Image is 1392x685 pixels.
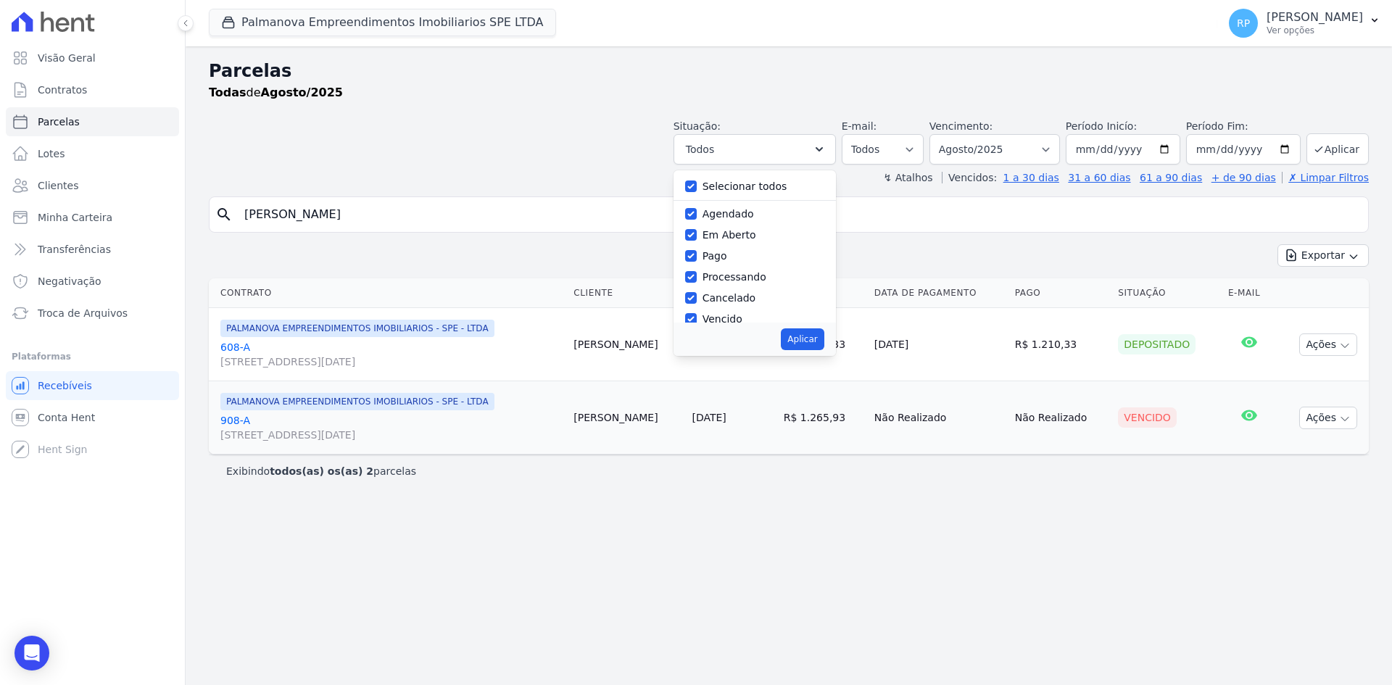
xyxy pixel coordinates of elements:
button: Ações [1299,333,1357,356]
span: Negativação [38,274,101,288]
span: Lotes [38,146,65,161]
label: Agendado [703,208,754,220]
a: Recebíveis [6,371,179,400]
th: Contrato [209,278,568,308]
th: Pago [1009,278,1112,308]
label: Vencido [703,313,742,325]
label: Vencimento: [929,120,993,132]
span: Transferências [38,242,111,257]
span: Todos [686,141,714,158]
p: [PERSON_NAME] [1267,10,1363,25]
a: Negativação [6,267,179,296]
a: Clientes [6,171,179,200]
span: PALMANOVA EMPREENDIMENTOS IMOBILIARIOS - SPE - LTDA [220,393,494,410]
a: Parcelas [6,107,179,136]
label: Cancelado [703,292,755,304]
div: Plataformas [12,348,173,365]
td: [PERSON_NAME] [568,308,686,381]
span: Visão Geral [38,51,96,65]
strong: Todas [209,86,246,99]
div: Open Intercom Messenger [14,636,49,671]
span: PALMANOVA EMPREENDIMENTOS IMOBILIARIOS - SPE - LTDA [220,320,494,337]
span: Conta Hent [38,410,95,425]
button: RP [PERSON_NAME] Ver opções [1217,3,1392,43]
a: Conta Hent [6,403,179,432]
i: search [215,206,233,223]
div: Vencido [1118,407,1177,428]
p: Exibindo parcelas [226,464,416,478]
label: Período Inicío: [1066,120,1137,132]
span: Minha Carteira [38,210,112,225]
span: Clientes [38,178,78,193]
button: Aplicar [781,328,824,350]
label: Pago [703,250,727,262]
th: E-mail [1222,278,1276,308]
label: Em Aberto [703,229,756,241]
button: Exportar [1277,244,1369,267]
button: Todos [674,134,836,165]
label: ↯ Atalhos [883,172,932,183]
a: [DATE] [692,412,726,423]
span: Troca de Arquivos [38,306,128,320]
strong: Agosto/2025 [261,86,343,99]
a: 1 a 30 dias [1003,172,1059,183]
td: [PERSON_NAME] [568,381,686,454]
button: Ações [1299,407,1357,429]
a: + de 90 dias [1211,172,1276,183]
span: [STREET_ADDRESS][DATE] [220,428,562,442]
td: R$ 1.210,33 [1009,308,1112,381]
a: 908-A[STREET_ADDRESS][DATE] [220,413,562,442]
label: Selecionar todos [703,180,787,192]
span: Recebíveis [38,378,92,393]
div: Depositado [1118,334,1196,354]
p: de [209,84,343,101]
label: Processando [703,271,766,283]
a: Visão Geral [6,43,179,72]
input: Buscar por nome do lote ou do cliente [236,200,1362,229]
button: Palmanova Empreendimentos Imobiliarios SPE LTDA [209,9,556,36]
a: 608-A[STREET_ADDRESS][DATE] [220,340,562,369]
a: ✗ Limpar Filtros [1282,172,1369,183]
td: [DATE] [869,308,1009,381]
span: Parcelas [38,115,80,129]
th: Cliente [568,278,686,308]
a: Contratos [6,75,179,104]
a: 61 a 90 dias [1140,172,1202,183]
td: Não Realizado [869,381,1009,454]
th: Situação [1112,278,1222,308]
label: Situação: [674,120,721,132]
span: RP [1237,18,1250,28]
button: Aplicar [1306,133,1369,165]
a: 31 a 60 dias [1068,172,1130,183]
b: todos(as) os(as) 2 [270,465,373,477]
td: R$ 1.265,93 [778,381,869,454]
th: Data de Pagamento [869,278,1009,308]
a: Lotes [6,139,179,168]
a: Minha Carteira [6,203,179,232]
a: Troca de Arquivos [6,299,179,328]
h2: Parcelas [209,58,1369,84]
label: E-mail: [842,120,877,132]
span: [STREET_ADDRESS][DATE] [220,354,562,369]
label: Vencidos: [942,172,997,183]
label: Período Fim: [1186,119,1301,134]
a: Transferências [6,235,179,264]
span: Contratos [38,83,87,97]
p: Ver opções [1267,25,1363,36]
td: Não Realizado [1009,381,1112,454]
